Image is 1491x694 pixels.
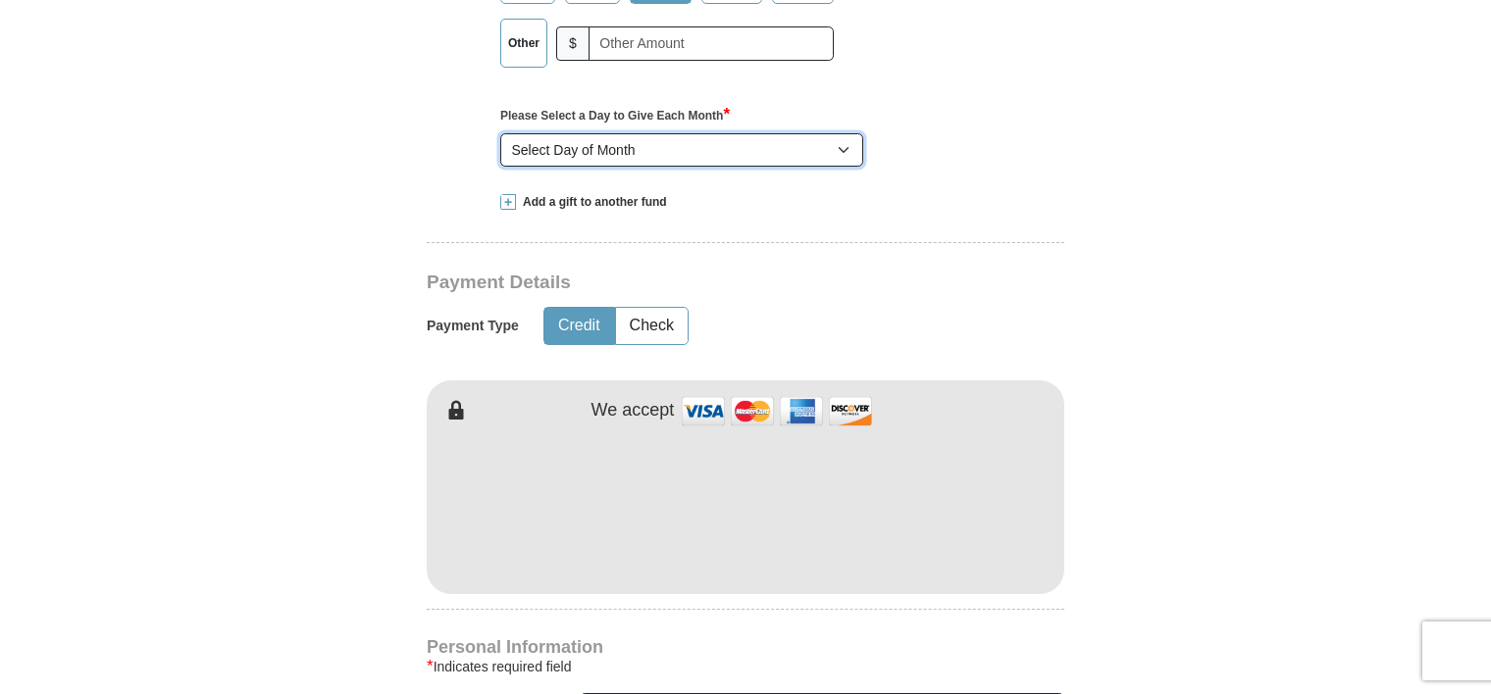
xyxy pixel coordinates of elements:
[556,26,590,61] span: $
[589,26,834,61] input: Other Amount
[427,655,1064,678] div: Indicates required field
[616,308,688,344] button: Check
[427,318,519,334] h5: Payment Type
[501,20,546,67] label: Other
[679,390,875,432] img: credit cards accepted
[544,308,614,344] button: Credit
[591,400,675,421] h4: We accept
[516,194,667,211] span: Add a gift to another fund
[427,639,1064,655] h4: Personal Information
[500,109,730,123] strong: Please Select a Day to Give Each Month
[427,272,927,294] h3: Payment Details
